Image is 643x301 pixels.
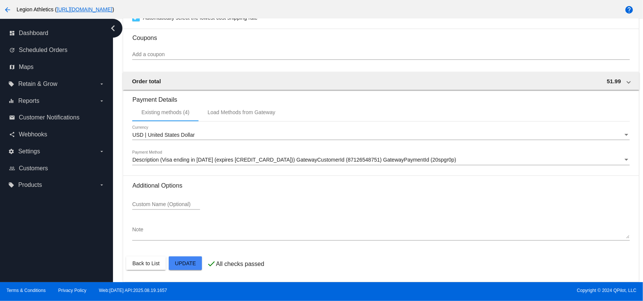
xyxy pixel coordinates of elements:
[607,78,621,84] span: 51.99
[99,98,105,104] i: arrow_drop_down
[9,64,15,70] i: map
[132,157,629,163] mat-select: Payment Method
[126,257,165,270] button: Back to List
[3,5,12,14] mat-icon: arrow_back
[123,72,639,90] mat-expansion-panel-header: Order total 51.99
[625,5,634,14] mat-icon: help
[19,165,48,172] span: Customers
[132,90,629,103] h3: Payment Details
[132,157,456,163] span: Description (Visa ending in [DATE] (expires [CREDIT_CARD_DATA])) GatewayCustomerId (87126548751) ...
[216,261,264,267] p: All checks passed
[18,182,42,188] span: Products
[9,61,105,73] a: map Maps
[132,132,194,138] span: USD | United States Dollar
[57,6,113,12] a: [URL][DOMAIN_NAME]
[175,260,196,266] span: Update
[19,64,34,70] span: Maps
[9,165,15,171] i: people_outline
[132,132,629,138] mat-select: Currency
[9,128,105,141] a: share Webhooks
[18,81,57,87] span: Retain & Grow
[8,148,14,154] i: settings
[8,98,14,104] i: equalizer
[9,162,105,174] a: people_outline Customers
[132,78,161,84] span: Order total
[141,109,189,115] div: Existing methods (4)
[99,182,105,188] i: arrow_drop_down
[18,148,40,155] span: Settings
[99,148,105,154] i: arrow_drop_down
[9,30,15,36] i: dashboard
[132,29,629,41] h3: Coupons
[9,44,105,56] a: update Scheduled Orders
[208,109,275,115] div: Load Methods from Gateway
[6,288,46,293] a: Terms & Conditions
[207,259,216,268] mat-icon: check
[18,98,39,104] span: Reports
[19,30,48,37] span: Dashboard
[132,52,629,58] input: Add a coupon
[19,47,67,53] span: Scheduled Orders
[9,112,105,124] a: email Customer Notifications
[8,182,14,188] i: local_offer
[17,6,114,12] span: Legion Athletics ( )
[169,257,202,270] button: Update
[328,288,637,293] span: Copyright © 2024 QPilot, LLC
[132,202,200,208] input: Custom Name (Optional)
[9,27,105,39] a: dashboard Dashboard
[8,81,14,87] i: local_offer
[9,47,15,53] i: update
[99,288,167,293] a: Web:[DATE] API:2025.08.19.1657
[9,131,15,138] i: share
[19,131,47,138] span: Webhooks
[132,260,159,266] span: Back to List
[9,115,15,121] i: email
[58,288,87,293] a: Privacy Policy
[107,22,119,34] i: chevron_left
[19,114,79,121] span: Customer Notifications
[132,182,629,189] h3: Additional Options
[99,81,105,87] i: arrow_drop_down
